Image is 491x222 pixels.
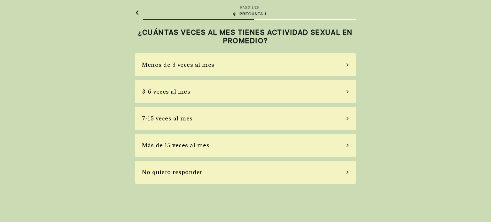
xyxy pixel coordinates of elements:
[142,61,214,68] font: Menos de 3 veces al mes
[239,12,267,16] font: PREGUNTA 1
[240,6,251,9] font: PASO
[142,142,209,149] font: Más de 15 veces al mes
[138,28,353,45] font: ¿CUÁNTAS VECES AL MES TIENES ACTIVIDAD SEXUAL EN PROMEDIO?
[255,6,259,9] font: 25
[252,6,254,9] font: 1
[142,88,190,95] font: 3-6 veces al mes
[142,169,203,175] font: No quiero responder
[142,115,193,122] font: 7-15 veces al mes
[254,6,255,9] font: /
